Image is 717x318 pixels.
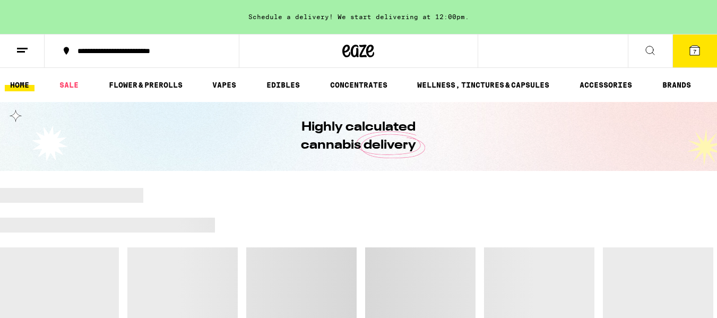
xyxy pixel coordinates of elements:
a: ACCESSORIES [574,79,637,91]
a: EDIBLES [261,79,305,91]
h1: Highly calculated cannabis delivery [271,118,446,154]
a: FLOWER & PREROLLS [103,79,188,91]
a: HOME [5,79,34,91]
span: 7 [693,48,696,55]
a: WELLNESS, TINCTURES & CAPSULES [412,79,555,91]
a: BRANDS [657,79,696,91]
a: VAPES [207,79,241,91]
button: 7 [672,35,717,67]
a: SALE [54,79,84,91]
a: CONCENTRATES [325,79,393,91]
